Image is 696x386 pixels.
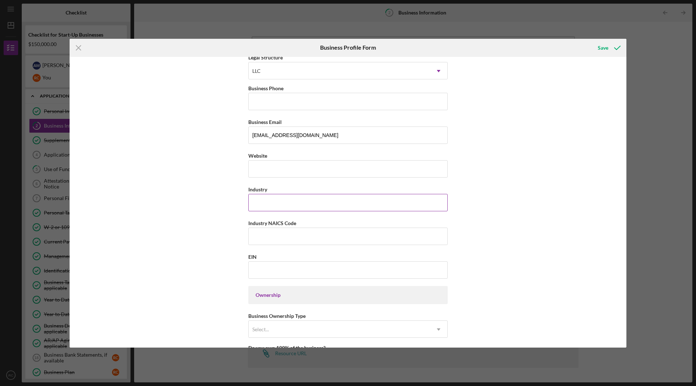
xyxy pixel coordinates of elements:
label: Business Email [248,119,282,125]
div: Ownership [256,292,440,298]
div: Select... [252,327,269,332]
div: LLC [252,68,261,74]
label: EIN [248,254,257,260]
label: Industry NAICS Code [248,220,296,226]
label: Business Phone [248,85,283,91]
div: Do you own 100% of the business? [248,345,448,351]
button: Save [591,41,626,55]
div: Save [598,41,608,55]
h6: Business Profile Form [320,44,376,51]
label: Website [248,153,267,159]
label: Industry [248,186,267,192]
